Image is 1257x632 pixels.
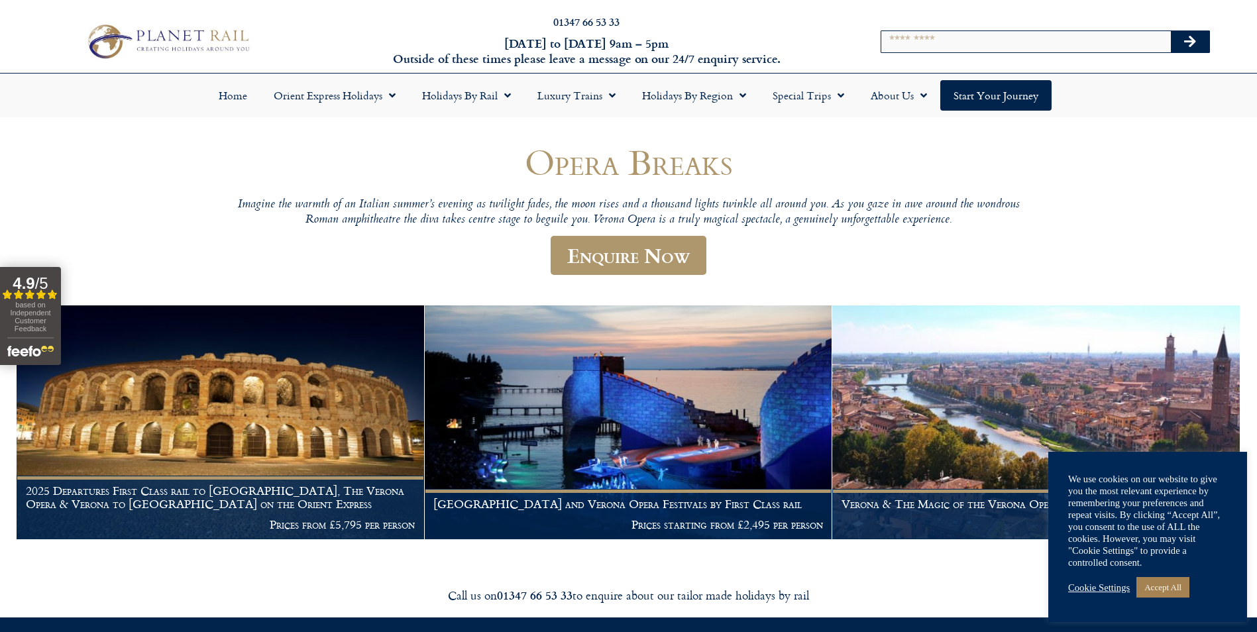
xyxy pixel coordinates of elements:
h1: 2025 Departures First Class rail to [GEOGRAPHIC_DATA], The Verona Opera & Verona to [GEOGRAPHIC_D... [26,484,415,510]
a: About Us [857,80,940,111]
p: Prices from £1,895 per person [842,518,1231,531]
div: Call us on to enquire about our tailor made holidays by rail [258,588,1000,603]
div: We use cookies on our website to give you the most relevant experience by remembering your prefer... [1068,473,1227,568]
a: Start your Journey [940,80,1052,111]
a: Enquire Now [551,236,706,275]
a: Special Trips [759,80,857,111]
a: 01347 66 53 33 [553,14,620,29]
button: Search [1171,31,1209,52]
a: 2025 Departures First Class rail to [GEOGRAPHIC_DATA], The Verona Opera & Verona to [GEOGRAPHIC_D... [17,305,425,540]
a: Home [205,80,260,111]
a: Holidays by Rail [409,80,524,111]
h6: [DATE] to [DATE] 9am – 5pm Outside of these times please leave a message on our 24/7 enquiry serv... [339,36,835,67]
a: Cookie Settings [1068,582,1130,594]
a: Holidays by Region [629,80,759,111]
a: Luxury Trains [524,80,629,111]
h1: [GEOGRAPHIC_DATA] and Verona Opera Festivals by First Class rail [433,498,823,511]
a: Verona & The Magic of the Verona Opera by First Class Rail Prices from £1,895 per person [832,305,1240,540]
h1: Verona & The Magic of the Verona Opera by First Class Rail [842,498,1231,511]
nav: Menu [7,80,1250,111]
p: Imagine the warmth of an Italian summer’s evening as twilight fades, the moon rises and a thousan... [231,197,1026,229]
p: Prices from £5,795 per person [26,518,415,531]
a: [GEOGRAPHIC_DATA] and Verona Opera Festivals by First Class rail Prices starting from £2,495 per ... [425,305,833,540]
img: Planet Rail Train Holidays Logo [81,21,254,63]
a: Orient Express Holidays [260,80,409,111]
strong: 01347 66 53 33 [497,586,573,604]
p: Prices starting from £2,495 per person [433,518,823,531]
h1: Opera Breaks [231,142,1026,182]
a: Accept All [1136,577,1189,598]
